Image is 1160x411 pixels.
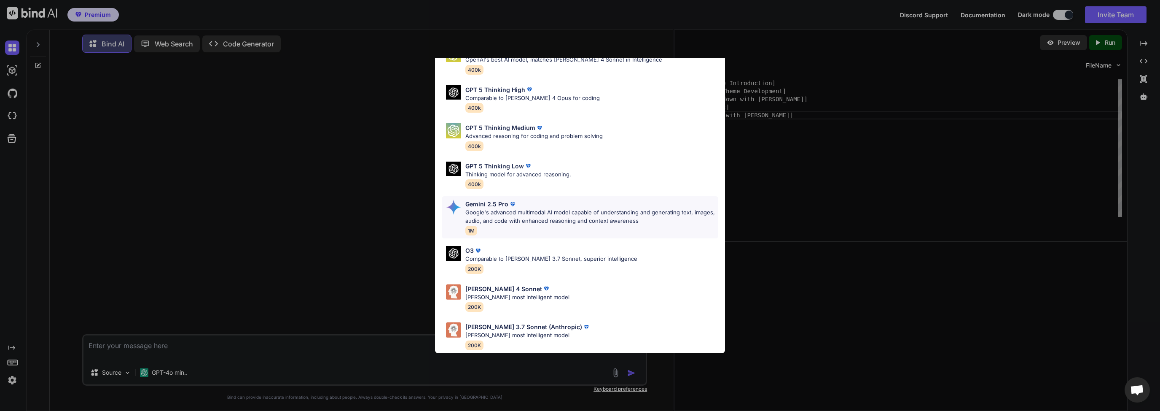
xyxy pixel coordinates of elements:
p: [PERSON_NAME] 4 Sonnet [465,284,542,293]
p: OpenAI's best AI model, matches [PERSON_NAME] 4 Sonnet in Intelligence [465,56,662,64]
p: GPT 5 Thinking Low [465,162,524,170]
span: 200K [465,341,483,350]
p: Advanced reasoning for coding and problem solving [465,132,603,141]
p: Google's advanced multimodal AI model capable of understanding and generating text, images, audio... [465,208,718,225]
img: Pick Models [446,162,461,176]
span: 400k [465,179,483,189]
img: premium [542,284,550,293]
p: Thinking model for advanced reasoning. [465,170,571,179]
img: premium [535,124,544,132]
img: premium [524,162,532,170]
img: premium [525,85,534,94]
p: Comparable to [PERSON_NAME] 3.7 Sonnet, superior intelligence [465,255,637,263]
span: 400k [465,141,483,151]
p: Gemini 2.5 Pro [465,200,508,208]
img: Pick Models [446,284,461,300]
img: Pick Models [446,123,461,138]
img: Pick Models [446,200,461,215]
img: premium [582,323,591,331]
p: [PERSON_NAME] most intelligent model [465,293,569,302]
img: premium [474,246,482,255]
span: 400k [465,65,483,75]
img: Pick Models [446,85,461,100]
img: premium [508,200,517,208]
span: 400k [465,103,483,113]
div: Ouvrir le chat [1125,377,1150,403]
span: 200K [465,302,483,312]
p: GPT 5 Thinking High [465,85,525,94]
img: Pick Models [446,322,461,338]
span: 1M [465,226,477,235]
img: Pick Models [446,246,461,261]
span: 200K [465,264,483,274]
p: Comparable to [PERSON_NAME] 4 Opus for coding [465,94,600,103]
p: [PERSON_NAME] most intelligent model [465,331,591,340]
p: GPT 5 Thinking Medium [465,123,535,132]
p: [PERSON_NAME] 3.7 Sonnet (Anthropic) [465,322,582,331]
p: O3 [465,246,474,255]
